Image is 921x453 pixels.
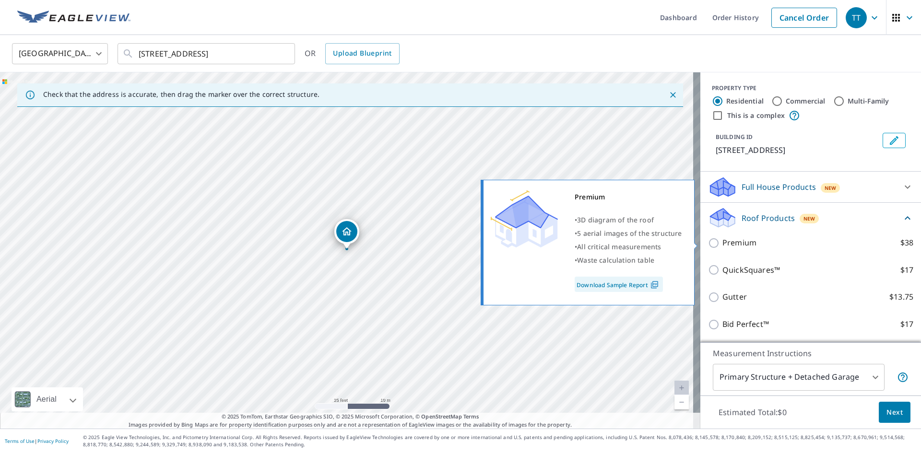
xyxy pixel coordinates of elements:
a: Privacy Policy [37,438,69,444]
div: Roof ProductsNew [708,207,913,229]
div: PROPERTY TYPE [712,84,909,93]
div: • [575,240,682,254]
p: Premium [722,237,756,249]
a: Terms [463,413,479,420]
p: | [5,438,69,444]
p: $13.75 [889,291,913,303]
p: Estimated Total: $0 [711,402,794,423]
span: © 2025 TomTom, Earthstar Geographics SIO, © 2025 Microsoft Corporation, © [222,413,479,421]
p: Full House Products [742,181,816,193]
span: 5 aerial images of the structure [577,229,682,238]
p: QuickSquares™ [722,264,780,276]
div: [GEOGRAPHIC_DATA] [12,40,108,67]
img: Premium [491,190,558,248]
p: $17 [900,318,913,330]
button: Close [667,89,679,101]
p: [STREET_ADDRESS] [716,144,879,156]
p: Check that the address is accurate, then drag the marker over the correct structure. [43,90,319,99]
span: 3D diagram of the roof [577,215,654,224]
div: OR [305,43,400,64]
div: • [575,213,682,227]
div: Dropped pin, building 1, Residential property, 151 Blenheim Rd Columbus, OH 43214 [334,219,359,249]
a: Download Sample Report [575,277,663,292]
div: Primary Structure + Detached Garage [713,364,885,391]
p: BUILDING ID [716,133,753,141]
button: Edit building 1 [883,133,906,148]
p: Measurement Instructions [713,348,909,359]
div: TT [846,7,867,28]
img: EV Logo [17,11,130,25]
a: Upload Blueprint [325,43,399,64]
p: © 2025 Eagle View Technologies, Inc. and Pictometry International Corp. All Rights Reserved. Repo... [83,434,916,448]
p: $17 [900,264,913,276]
label: This is a complex [727,111,785,120]
a: Terms of Use [5,438,35,444]
p: Gutter [722,291,747,303]
p: Roof Products [742,212,795,224]
img: Pdf Icon [648,280,661,289]
div: • [575,254,682,267]
div: Premium [575,190,682,204]
div: • [575,227,682,240]
label: Commercial [786,96,826,106]
input: Search by address or latitude-longitude [139,40,275,67]
p: Bid Perfect™ [722,318,769,330]
span: New [803,215,815,222]
div: Aerial [34,387,59,411]
div: Aerial [12,387,83,411]
label: Multi-Family [848,96,889,106]
a: Cancel Order [771,8,837,28]
span: All critical measurements [577,242,661,251]
span: Upload Blueprint [333,47,391,59]
div: Full House ProductsNew [708,175,913,198]
label: Residential [726,96,764,106]
span: New [825,184,837,192]
a: Current Level 20, Zoom In Disabled [674,381,689,395]
span: Your report will include the primary structure and a detached garage if one exists. [897,372,909,383]
a: Current Level 20, Zoom Out [674,395,689,409]
p: $38 [900,237,913,249]
span: Next [886,407,903,418]
button: Next [879,402,910,423]
a: OpenStreetMap [421,413,461,420]
span: Waste calculation table [577,256,654,265]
